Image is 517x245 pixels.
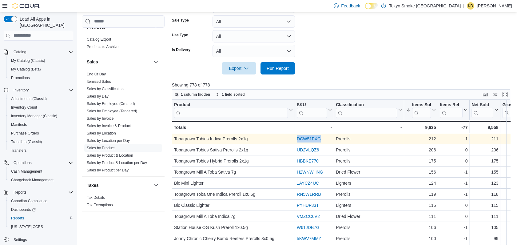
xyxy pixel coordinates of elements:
[82,194,165,211] div: Taxes
[82,36,165,53] div: Products
[297,147,319,152] a: UD2VLQZ6
[9,147,29,154] a: Transfers
[87,138,130,143] span: Sales by Location per Day
[6,205,76,214] a: Dashboards
[152,182,160,189] button: Taxes
[440,102,463,118] div: Items Ref
[174,102,293,118] button: Product
[6,129,76,138] button: Purchase Orders
[11,189,29,196] button: Reports
[87,59,151,65] button: Sales
[6,56,76,65] button: My Catalog (Classic)
[174,179,293,187] div: Bic Mini Lighter
[297,159,319,163] a: HBBKE770
[9,74,32,82] a: Promotions
[181,92,210,97] span: 1 column hidden
[9,168,73,175] span: Cash Management
[11,131,39,136] span: Purchase Orders
[11,114,57,118] span: Inventory Manager (Classic)
[87,102,135,106] a: Sales by Employee (Created)
[87,37,111,42] a: Catalog Export
[87,203,113,207] span: Tax Exemptions
[468,2,473,10] span: KD
[213,15,295,28] button: All
[11,169,42,174] span: Cash Management
[6,197,76,205] button: Canadian Compliance
[471,224,498,231] div: 105
[11,86,31,94] button: Inventory
[471,135,498,143] div: 211
[11,235,73,243] span: Settings
[440,168,467,176] div: -1
[82,70,165,176] div: Sales
[297,170,323,175] a: H2WNWHNG
[174,191,293,198] div: Tobagrown Toba One Indica Preroll 1x0.5g
[11,224,43,229] span: [US_STATE] CCRS
[11,199,47,203] span: Canadian Compliance
[11,96,47,101] span: Adjustments (Classic)
[9,197,50,205] a: Canadian Compliance
[87,94,109,98] a: Sales by Day
[9,138,44,146] a: Transfers (Classic)
[87,87,124,91] a: Sales by Classification
[9,112,73,120] span: Inventory Manager (Classic)
[501,91,509,98] button: Enter fullscreen
[11,236,29,243] a: Settings
[174,213,293,220] div: Tobagrown Mill A Toba Indica 7g
[14,237,27,242] span: Settings
[336,102,402,118] button: Classification
[14,88,29,93] span: Inventory
[11,48,29,56] button: Catalog
[87,168,129,172] a: Sales by Product per Day
[336,168,402,176] div: Dried Flower
[152,58,160,66] button: Sales
[87,153,133,158] a: Sales by Product & Location
[406,168,436,176] div: 156
[87,124,131,128] a: Sales by Invoice & Product
[87,79,111,84] a: Itemized Sales
[11,67,41,72] span: My Catalog (Beta)
[9,66,73,73] span: My Catalog (Beta)
[9,130,73,137] span: Purchase Orders
[174,168,293,176] div: Tobagrown Mill A Toba Sativa 7g
[471,202,498,209] div: 115
[440,179,467,187] div: -1
[1,86,76,94] button: Inventory
[87,72,106,76] a: End Of Day
[440,224,467,231] div: -1
[1,188,76,197] button: Reports
[440,102,463,108] div: Items Ref
[11,139,42,144] span: Transfers (Classic)
[471,213,498,220] div: 111
[6,176,76,184] button: Chargeback Management
[9,130,42,137] a: Purchase Orders
[87,44,118,49] span: Products to Archive
[174,157,293,165] div: Tobagrown Tobies Hybrid Prerolls 2x1g
[440,191,467,198] div: -1
[6,94,76,103] button: Adjustments (Classic)
[336,146,402,154] div: Prerolls
[9,121,29,128] a: Manifests
[471,102,498,118] button: Net Sold
[6,112,76,120] button: Inventory Manager (Classic)
[440,146,467,154] div: 0
[9,57,73,64] span: My Catalog (Classic)
[9,104,40,111] a: Inventory Count
[471,102,493,118] div: Net Sold
[87,94,109,99] span: Sales by Day
[9,112,60,120] a: Inventory Manager (Classic)
[14,160,32,165] span: Operations
[172,18,189,23] label: Sale Type
[412,102,431,108] div: Items Sold
[412,102,431,118] div: Items Sold
[14,190,26,195] span: Reports
[297,214,320,219] a: VMZCC6V2
[11,86,73,94] span: Inventory
[11,105,37,110] span: Inventory Count
[87,195,105,200] span: Tax Details
[336,202,402,209] div: Lighters
[87,203,113,207] a: Tax Exemptions
[440,202,467,209] div: 0
[87,109,137,113] a: Sales by Employee (Tendered)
